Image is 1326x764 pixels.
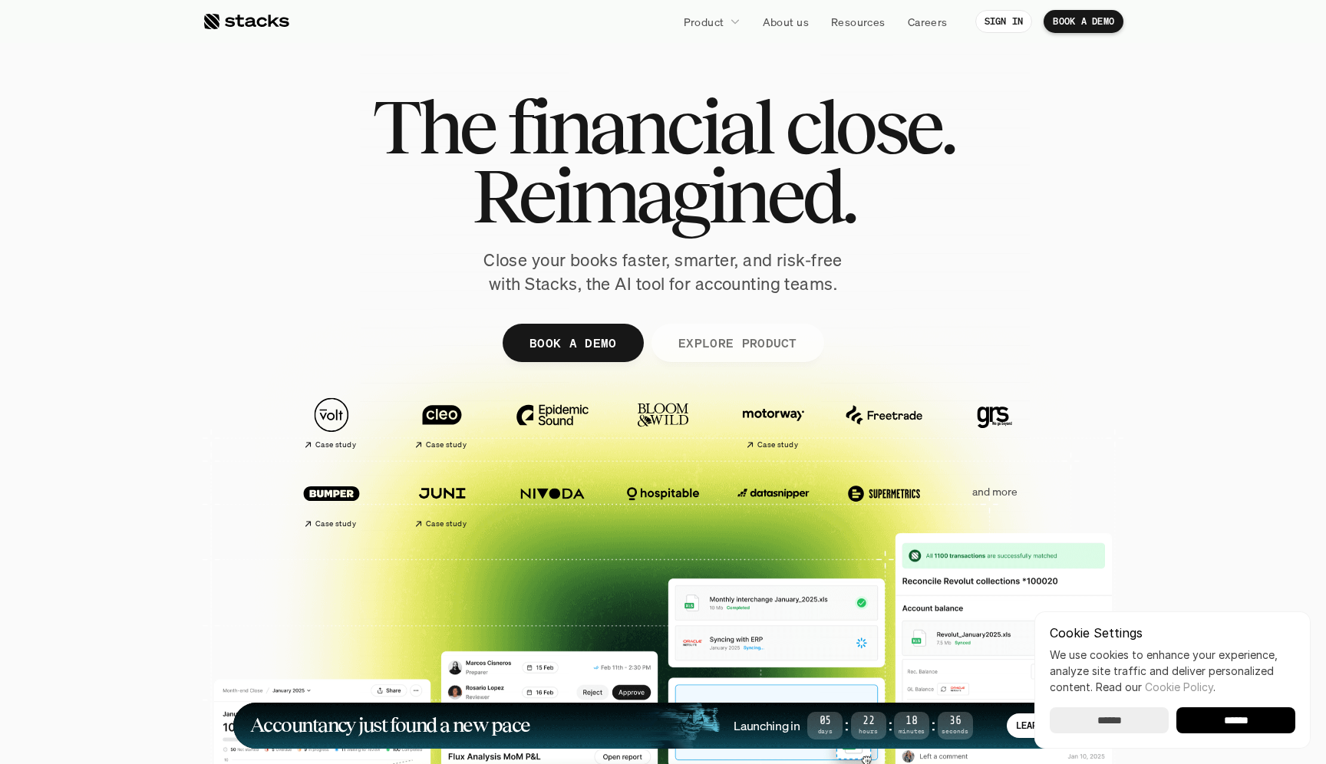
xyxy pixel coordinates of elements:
[394,390,490,456] a: Case study
[372,92,494,161] span: The
[908,14,948,30] p: Careers
[651,324,823,362] a: EXPLORE PRODUCT
[250,716,530,734] h1: Accountancy just found a new pace
[929,716,937,734] strong: :
[938,717,973,726] span: 36
[985,16,1024,27] p: SIGN IN
[1050,627,1295,639] p: Cookie Settings
[678,331,797,354] p: EXPLORE PRODUCT
[822,8,895,35] a: Resources
[426,440,467,450] h2: Case study
[886,716,894,734] strong: :
[807,717,843,726] span: 05
[1096,680,1215,693] span: Read our .
[785,92,954,161] span: close.
[726,390,821,456] a: Case study
[807,729,843,734] span: Days
[734,717,800,734] h4: Launching in
[181,355,249,366] a: Privacy Policy
[284,468,379,535] a: Case study
[843,716,850,734] strong: :
[851,729,886,734] span: Hours
[947,486,1042,499] p: and more
[315,519,356,529] h2: Case study
[1050,647,1295,695] p: We use cookies to enhance your experience, analyze site traffic and deliver personalized content.
[684,14,724,30] p: Product
[233,703,1093,749] a: Accountancy just found a new paceLaunching in05Days:22Hours:18Minutes:36SecondsLEARN MORE
[899,8,957,35] a: Careers
[284,390,379,456] a: Case study
[315,440,356,450] h2: Case study
[529,331,617,354] p: BOOK A DEMO
[426,519,467,529] h2: Case study
[503,324,644,362] a: BOOK A DEMO
[1016,720,1071,731] p: LEARN MORE
[472,161,855,230] span: Reimagined.
[831,14,886,30] p: Resources
[975,10,1033,33] a: SIGN IN
[763,14,809,30] p: About us
[1053,16,1114,27] p: BOOK A DEMO
[507,92,772,161] span: financial
[851,717,886,726] span: 22
[754,8,818,35] a: About us
[1145,680,1213,693] a: Cookie Policy
[894,717,929,726] span: 18
[894,729,929,734] span: Minutes
[1044,10,1123,33] a: BOOK A DEMO
[757,440,798,450] h2: Case study
[471,249,855,296] p: Close your books faster, smarter, and risk-free with Stacks, the AI tool for accounting teams.
[394,468,490,535] a: Case study
[938,729,973,734] span: Seconds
